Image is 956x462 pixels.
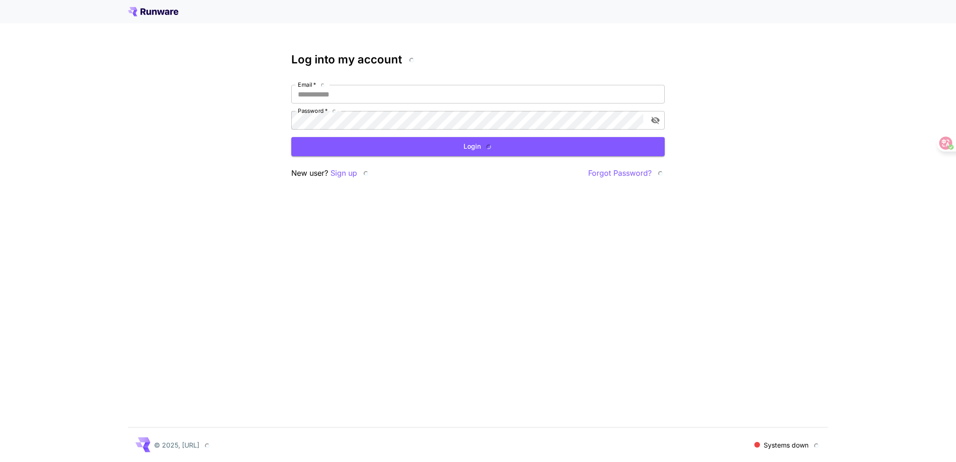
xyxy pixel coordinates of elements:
[154,440,211,450] p: © 2025, [URL]
[330,167,357,179] button: Sign up
[764,440,821,450] p: Systems down
[291,137,665,156] button: Login
[291,53,665,66] h3: Log into my account
[291,167,370,179] p: New user?
[298,81,326,89] label: Email
[647,112,664,129] button: toggle password visibility
[298,107,337,115] label: Password
[588,167,665,179] button: Forgot Password?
